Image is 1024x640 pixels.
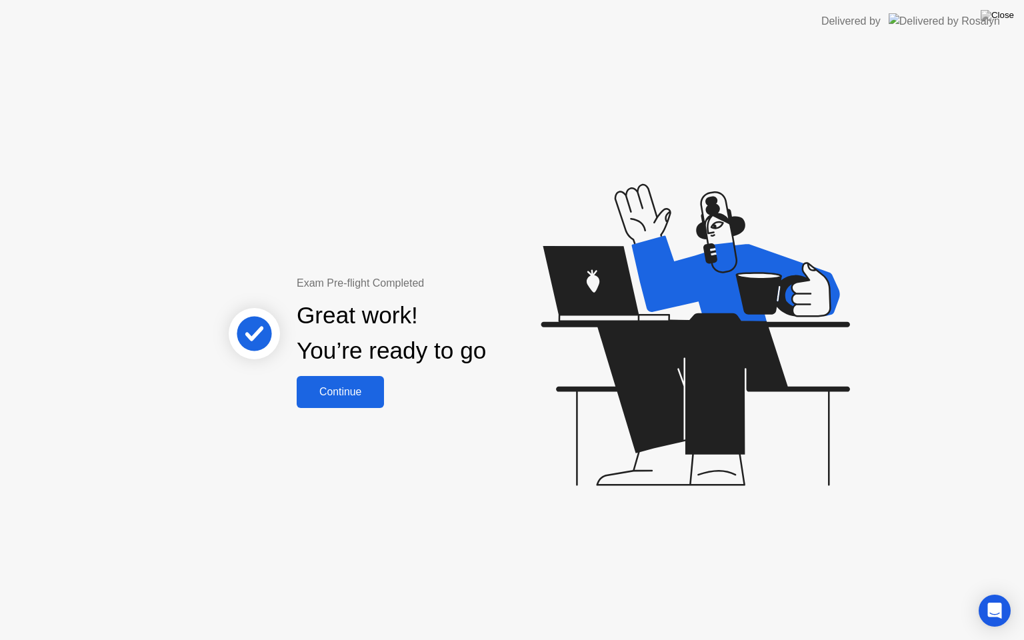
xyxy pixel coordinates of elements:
[979,595,1011,627] div: Open Intercom Messenger
[297,376,384,408] button: Continue
[301,386,380,398] div: Continue
[889,13,1000,29] img: Delivered by Rosalyn
[821,13,881,29] div: Delivered by
[297,275,572,291] div: Exam Pre-flight Completed
[981,10,1014,21] img: Close
[297,298,486,369] div: Great work! You’re ready to go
